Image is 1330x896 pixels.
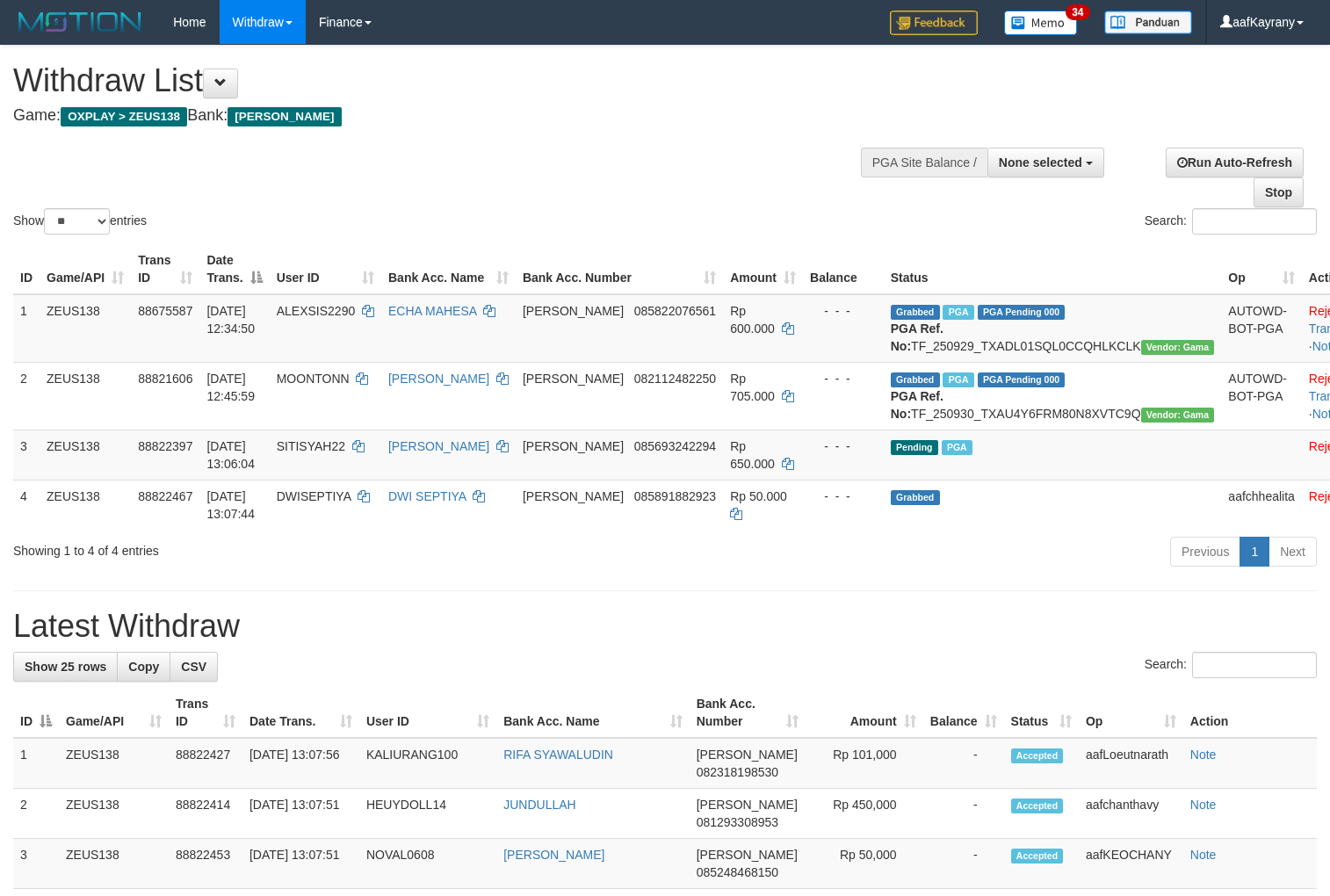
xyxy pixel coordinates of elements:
[496,688,689,738] th: Bank Acc. Name: activate to sort column ascending
[634,489,716,503] span: Copy 085891882923 to clipboard
[1166,148,1304,177] a: Run Auto-Refresh
[810,370,877,387] div: - - -
[40,480,131,530] td: ZEUS138
[359,839,496,889] td: NOVAL0608
[942,440,972,455] span: Marked by aafnoeunsreypich
[13,294,40,363] td: 1
[128,660,159,674] span: Copy
[228,107,341,126] span: [PERSON_NAME]
[206,439,255,471] span: [DATE] 13:06:04
[44,208,110,235] select: Showentries
[1190,798,1217,812] a: Note
[806,789,923,839] td: Rp 450,000
[1221,480,1302,530] td: aafchhealita
[13,738,59,789] td: 1
[388,304,476,318] a: ECHA MAHESA
[806,738,923,789] td: Rp 101,000
[1183,688,1317,738] th: Action
[697,748,798,762] span: [PERSON_NAME]
[891,440,938,455] span: Pending
[523,372,624,386] span: [PERSON_NAME]
[388,439,489,453] a: [PERSON_NAME]
[1254,177,1304,207] a: Stop
[40,430,131,480] td: ZEUS138
[13,362,40,430] td: 2
[923,738,1004,789] td: -
[978,305,1066,320] span: PGA Pending
[59,789,169,839] td: ZEUS138
[388,489,466,503] a: DWI SEPTIYA
[803,244,884,294] th: Balance
[40,244,131,294] th: Game/API: activate to sort column ascending
[730,304,775,336] span: Rp 600.000
[810,488,877,505] div: - - -
[13,480,40,530] td: 4
[199,244,269,294] th: Date Trans.: activate to sort column descending
[1145,208,1317,235] label: Search:
[523,304,624,318] span: [PERSON_NAME]
[138,439,192,453] span: 88822397
[987,148,1104,177] button: None selected
[181,660,206,674] span: CSV
[13,9,147,35] img: MOTION_logo.png
[884,294,1222,363] td: TF_250929_TXADL01SQL0CCQHLKCLK
[978,372,1066,387] span: PGA Pending
[523,439,624,453] span: [PERSON_NAME]
[388,372,489,386] a: [PERSON_NAME]
[810,437,877,455] div: - - -
[13,244,40,294] th: ID
[634,439,716,453] span: Copy 085693242294 to clipboard
[169,738,242,789] td: 88822427
[381,244,516,294] th: Bank Acc. Name: activate to sort column ascending
[277,439,345,453] span: SITISYAH22
[13,652,118,682] a: Show 25 rows
[861,148,987,177] div: PGA Site Balance /
[1066,4,1089,20] span: 34
[169,789,242,839] td: 88822414
[13,107,869,125] h4: Game: Bank:
[923,839,1004,889] td: -
[890,11,978,35] img: Feedback.jpg
[891,305,940,320] span: Grabbed
[884,244,1222,294] th: Status
[1104,11,1192,34] img: panduan.png
[40,294,131,363] td: ZEUS138
[1141,408,1215,423] span: Vendor URL: https://trx31.1velocity.biz
[891,372,940,387] span: Grabbed
[806,688,923,738] th: Amount: activate to sort column ascending
[697,815,778,829] span: Copy 081293308953 to clipboard
[13,208,147,235] label: Show entries
[1145,652,1317,678] label: Search:
[40,362,131,430] td: ZEUS138
[13,789,59,839] td: 2
[1221,294,1302,363] td: AUTOWD-BOT-PGA
[138,489,192,503] span: 88822467
[1079,738,1183,789] td: aafLoeutnarath
[59,839,169,889] td: ZEUS138
[634,372,716,386] span: Copy 082112482250 to clipboard
[891,322,943,353] b: PGA Ref. No:
[1269,537,1317,567] a: Next
[1170,537,1240,567] a: Previous
[999,155,1082,170] span: None selected
[810,302,877,320] div: - - -
[206,489,255,521] span: [DATE] 13:07:44
[13,535,541,560] div: Showing 1 to 4 of 4 entries
[523,489,624,503] span: [PERSON_NAME]
[884,362,1222,430] td: TF_250930_TXAU4Y6FRM80N8XVTC9Q
[359,789,496,839] td: HEUYDOLL14
[138,372,192,386] span: 88821606
[277,304,356,318] span: ALEXSIS2290
[730,439,775,471] span: Rp 650.000
[13,63,869,98] h1: Withdraw List
[13,430,40,480] td: 3
[1011,748,1064,763] span: Accepted
[891,490,940,505] span: Grabbed
[943,305,973,320] span: Marked by aafpengsreynich
[206,304,255,336] span: [DATE] 12:34:50
[503,848,604,862] a: [PERSON_NAME]
[516,244,723,294] th: Bank Acc. Number: activate to sort column ascending
[138,304,192,318] span: 88675587
[697,848,798,862] span: [PERSON_NAME]
[359,688,496,738] th: User ID: activate to sort column ascending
